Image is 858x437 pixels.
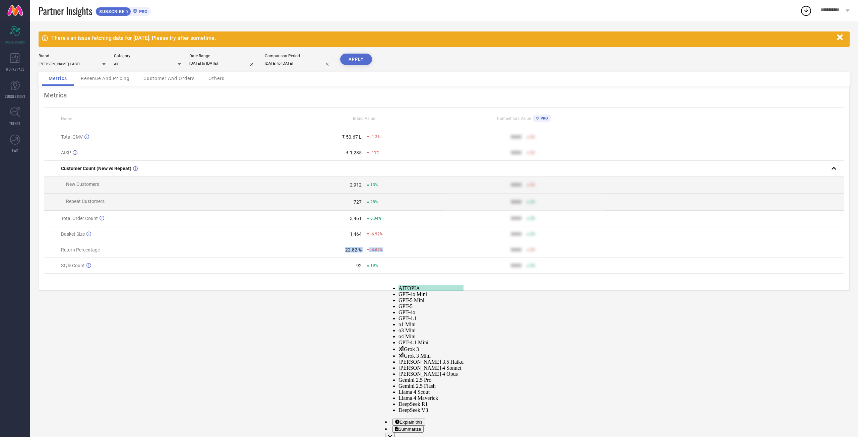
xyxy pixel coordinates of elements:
span: Competitors Value [497,116,531,121]
span: 6.04% [370,216,381,221]
span: -1.3% [370,135,380,139]
div: Open download list [800,5,812,17]
div: Gemini 2.5 Pro [399,378,464,384]
span: PRO [539,116,548,121]
div: DeepSeek V3 [399,409,464,415]
span: Total Order Count [61,216,98,221]
div: Llama 4 Scout [399,390,464,396]
span: SUBSCRIBE [96,9,126,14]
div: 9999 [511,216,522,221]
span: Explain this [400,421,422,426]
span: TRENDS [9,121,21,126]
span: 50 [530,232,535,236]
div: GPT-4o [399,311,464,317]
div: 9999 [511,231,522,237]
span: 50 [530,216,535,221]
div: 22.82 % [345,247,362,252]
div: 9999 [511,263,522,268]
div: o4 Mini [399,335,464,341]
span: SUGGESTIONS [5,94,25,99]
span: AISP [61,150,71,155]
div: GPT-4.1 Mini [399,341,464,347]
div: ₹ 1,285 [346,150,362,155]
span: Name [61,117,72,121]
div: Date Range [189,54,256,58]
div: Comparison Period [265,54,332,58]
div: 9999 [511,247,522,252]
span: Basket Size [61,231,85,237]
div: 9999 [511,199,522,205]
div: 92 [356,263,362,268]
img: logo.svg [385,274,390,279]
div: [PERSON_NAME] 4 Sonnet [399,366,464,372]
div: [PERSON_NAME] 3.5 Haiku [399,360,464,366]
span: 50 [530,150,535,155]
div: 3,461 [350,216,362,221]
a: SUBSCRIBEPRO [96,5,151,16]
span: Revenue And Pricing [81,76,130,81]
button: Summarize [392,427,424,434]
div: DeepSeek R1 [399,403,464,409]
span: Customer And Orders [143,76,195,81]
span: 50 [530,263,535,268]
div: There's an issue fetching data for [DATE]. Please try after sometime. [51,35,834,41]
span: Repeat Customers [66,199,105,204]
div: Gemini 2.5 Flash [399,384,464,390]
span: Customer Count (New vs Repeat) [61,166,131,171]
div: Grok 3 Mini [399,354,464,360]
div: GPT-5 [399,305,464,311]
span: Others [208,76,225,81]
div: Category [114,54,181,58]
div: 9999 [511,182,522,188]
div: Llama 4 Maverick [399,396,464,403]
button: Explain this [392,420,425,427]
div: 727 [354,199,362,205]
span: 28% [370,200,378,204]
div: GPT-5 Mini [399,299,464,305]
span: Partner Insights [39,4,92,18]
span: 50 [530,200,535,204]
div: Brand [39,54,106,58]
button: APPLY [340,54,372,65]
div: 9999 [511,134,522,140]
div: Metrics [44,91,844,99]
span: FWD [12,148,18,153]
div: ₹ 50.67 L [342,134,362,140]
div: GPT-4o Mini [399,293,464,299]
span: 19% [370,263,378,268]
span: Style Count [61,263,85,268]
div: o1 Mini [399,323,464,329]
span: 50 [530,247,535,252]
span: -11% [370,150,379,155]
span: Summarize [399,428,421,433]
div: 1,464 [350,231,362,237]
span: -4.62% [370,247,383,252]
span: 50 [530,135,535,139]
div: Grok 3 [399,347,464,354]
div: o3 Mini [399,329,464,335]
div: GPT-4.1 [399,317,464,323]
img: logo.svg [399,286,404,291]
span: SCORECARDS [5,40,25,45]
span: Return Percentage [61,247,100,252]
span: 13% [370,183,378,187]
input: Select comparison period [265,60,332,67]
span: PRO [137,9,147,14]
div: 9999 [511,150,522,155]
div: AITOPIA [399,286,464,293]
span: WORKSPACE [6,67,24,72]
span: Total GMV [61,134,83,140]
span: Metrics [49,76,67,81]
span: 50 [530,183,535,187]
input: Select date range [189,60,256,67]
div: 2,912 [350,182,362,188]
span: Brand Value [353,116,375,121]
span: New Customers [66,181,99,187]
div: [PERSON_NAME] 4 Opus [399,372,464,378]
span: -6.92% [370,232,383,236]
